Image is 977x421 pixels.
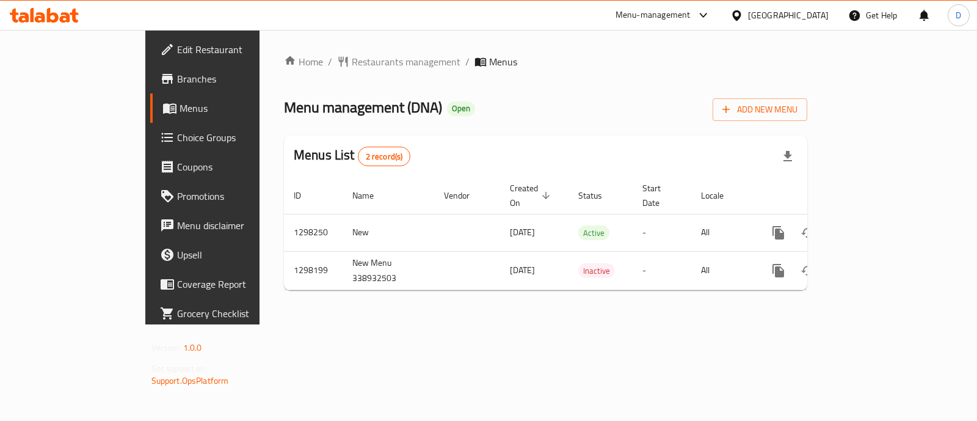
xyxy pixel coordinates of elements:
[358,151,410,163] span: 2 record(s)
[754,177,891,214] th: Actions
[150,64,308,93] a: Branches
[150,299,308,328] a: Grocery Checklist
[150,93,308,123] a: Menus
[748,9,829,22] div: [GEOGRAPHIC_DATA]
[177,277,299,291] span: Coverage Report
[764,218,793,247] button: more
[793,256,823,285] button: Change Status
[180,101,299,115] span: Menus
[150,181,308,211] a: Promotions
[177,218,299,233] span: Menu disclaimer
[578,225,609,240] div: Active
[150,152,308,181] a: Coupons
[150,211,308,240] a: Menu disclaimer
[352,188,390,203] span: Name
[284,93,442,121] span: Menu management ( DNA )
[691,214,754,251] td: All
[764,256,793,285] button: more
[151,373,229,389] a: Support.OpsPlatform
[284,214,343,251] td: 1298250
[701,188,739,203] span: Locale
[343,251,434,290] td: New Menu 338932503
[447,103,475,114] span: Open
[294,188,317,203] span: ID
[510,181,554,210] span: Created On
[177,247,299,262] span: Upsell
[773,142,802,171] div: Export file
[183,340,202,356] span: 1.0.0
[465,54,470,69] li: /
[352,54,460,69] span: Restaurants management
[691,251,754,290] td: All
[284,54,807,69] nav: breadcrumb
[177,71,299,86] span: Branches
[284,251,343,290] td: 1298199
[633,251,691,290] td: -
[177,130,299,145] span: Choice Groups
[151,340,181,356] span: Version:
[722,102,797,117] span: Add New Menu
[578,264,615,278] span: Inactive
[177,42,299,57] span: Edit Restaurant
[177,159,299,174] span: Coupons
[151,361,208,376] span: Get support on:
[713,98,807,121] button: Add New Menu
[337,54,460,69] a: Restaurants management
[177,189,299,203] span: Promotions
[444,188,485,203] span: Vendor
[447,101,475,116] div: Open
[489,54,517,69] span: Menus
[150,35,308,64] a: Edit Restaurant
[284,177,891,290] table: enhanced table
[177,306,299,321] span: Grocery Checklist
[150,240,308,269] a: Upsell
[578,188,618,203] span: Status
[294,146,410,166] h2: Menus List
[510,262,535,278] span: [DATE]
[343,214,434,251] td: New
[150,123,308,152] a: Choice Groups
[358,147,411,166] div: Total records count
[633,214,691,251] td: -
[956,9,961,22] span: D
[793,218,823,247] button: Change Status
[578,226,609,240] span: Active
[150,269,308,299] a: Coverage Report
[510,224,535,240] span: [DATE]
[616,8,691,23] div: Menu-management
[328,54,332,69] li: /
[578,263,615,278] div: Inactive
[642,181,677,210] span: Start Date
